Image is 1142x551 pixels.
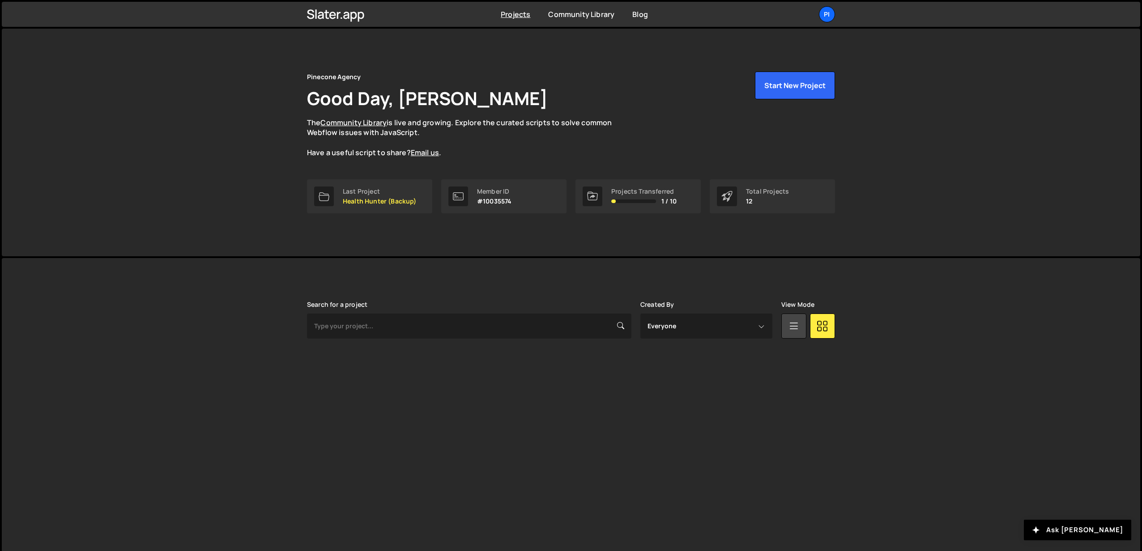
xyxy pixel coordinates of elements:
[548,9,614,19] a: Community Library
[501,9,530,19] a: Projects
[611,188,677,195] div: Projects Transferred
[781,301,814,308] label: View Mode
[307,314,631,339] input: Type your project...
[632,9,648,19] a: Blog
[477,198,511,205] p: #10035574
[307,179,432,213] a: Last Project Health Hunter (Backup)
[307,301,367,308] label: Search for a project
[661,198,677,205] span: 1 / 10
[746,198,789,205] p: 12
[411,148,439,157] a: Email us
[307,86,548,110] h1: Good Day, [PERSON_NAME]
[343,198,417,205] p: Health Hunter (Backup)
[477,188,511,195] div: Member ID
[320,118,387,127] a: Community Library
[640,301,674,308] label: Created By
[307,118,629,158] p: The is live and growing. Explore the curated scripts to solve common Webflow issues with JavaScri...
[746,188,789,195] div: Total Projects
[307,72,361,82] div: Pinecone Agency
[343,188,417,195] div: Last Project
[819,6,835,22] a: Pi
[1024,520,1131,540] button: Ask [PERSON_NAME]
[755,72,835,99] button: Start New Project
